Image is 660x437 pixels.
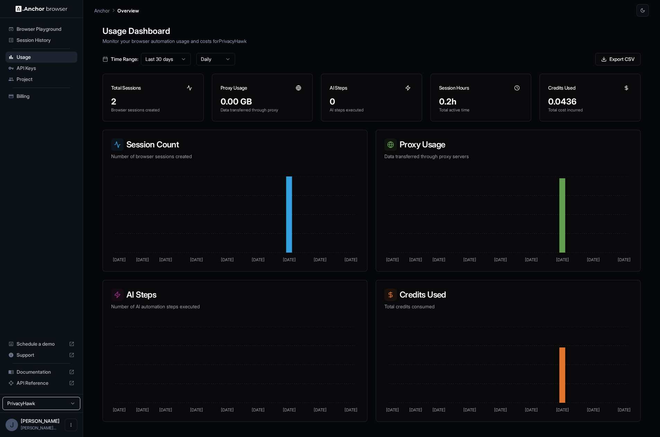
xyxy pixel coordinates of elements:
[330,84,347,91] h3: AI Steps
[113,407,126,412] tspan: [DATE]
[525,407,538,412] tspan: [DATE]
[556,407,569,412] tspan: [DATE]
[314,257,327,262] tspan: [DATE]
[6,24,77,35] div: Browser Playground
[330,107,413,113] p: AI steps executed
[283,257,296,262] tspan: [DATE]
[548,96,632,107] div: 0.0436
[618,407,631,412] tspan: [DATE]
[252,257,265,262] tspan: [DATE]
[111,56,138,63] span: Time Range:
[494,257,507,262] tspan: [DATE]
[595,53,641,65] button: Export CSV
[221,96,304,107] div: 0.00 GB
[283,407,296,412] tspan: [DATE]
[111,84,141,91] h3: Total Sessions
[6,349,77,361] div: Support
[432,407,445,412] tspan: [DATE]
[345,407,357,412] tspan: [DATE]
[17,340,66,347] span: Schedule a demo
[6,74,77,85] div: Project
[6,52,77,63] div: Usage
[17,380,66,386] span: API Reference
[409,407,422,412] tspan: [DATE]
[384,138,632,151] h3: Proxy Usage
[111,303,359,310] p: Number of AI automation steps executed
[463,407,476,412] tspan: [DATE]
[221,107,304,113] p: Data transferred through proxy
[494,407,507,412] tspan: [DATE]
[6,377,77,389] div: API Reference
[221,257,234,262] tspan: [DATE]
[94,7,110,14] p: Anchor
[556,257,569,262] tspan: [DATE]
[439,107,523,113] p: Total active time
[111,107,195,113] p: Browser sessions created
[252,407,265,412] tspan: [DATE]
[386,257,399,262] tspan: [DATE]
[111,289,359,301] h3: AI Steps
[6,338,77,349] div: Schedule a demo
[102,25,641,37] h1: Usage Dashboard
[17,26,74,33] span: Browser Playground
[111,96,195,107] div: 2
[159,257,172,262] tspan: [DATE]
[386,407,399,412] tspan: [DATE]
[439,96,523,107] div: 0.2h
[117,7,139,14] p: Overview
[384,289,632,301] h3: Credits Used
[94,7,139,14] nav: breadcrumb
[409,257,422,262] tspan: [DATE]
[21,418,60,424] span: Justin Wright
[113,257,126,262] tspan: [DATE]
[65,419,77,431] button: Open menu
[6,419,18,431] div: J
[221,407,234,412] tspan: [DATE]
[111,153,359,160] p: Number of browser sessions created
[190,407,203,412] tspan: [DATE]
[17,93,74,100] span: Billing
[548,84,575,91] h3: Credits Used
[159,407,172,412] tspan: [DATE]
[587,407,600,412] tspan: [DATE]
[6,366,77,377] div: Documentation
[136,257,149,262] tspan: [DATE]
[21,425,56,430] span: justin@privacyhawk.com
[432,257,445,262] tspan: [DATE]
[6,63,77,74] div: API Keys
[384,303,632,310] p: Total credits consumed
[330,96,413,107] div: 0
[17,37,74,44] span: Session History
[17,76,74,83] span: Project
[6,35,77,46] div: Session History
[463,257,476,262] tspan: [DATE]
[345,257,357,262] tspan: [DATE]
[190,257,203,262] tspan: [DATE]
[384,153,632,160] p: Data transferred through proxy servers
[618,257,631,262] tspan: [DATE]
[136,407,149,412] tspan: [DATE]
[587,257,600,262] tspan: [DATE]
[17,352,66,358] span: Support
[439,84,469,91] h3: Session Hours
[17,54,74,61] span: Usage
[221,84,247,91] h3: Proxy Usage
[17,368,66,375] span: Documentation
[17,65,74,72] span: API Keys
[525,257,538,262] tspan: [DATE]
[102,37,641,45] p: Monitor your browser automation usage and costs for PrivacyHawk
[111,138,359,151] h3: Session Count
[16,6,68,12] img: Anchor Logo
[6,91,77,102] div: Billing
[548,107,632,113] p: Total cost incurred
[314,407,327,412] tspan: [DATE]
